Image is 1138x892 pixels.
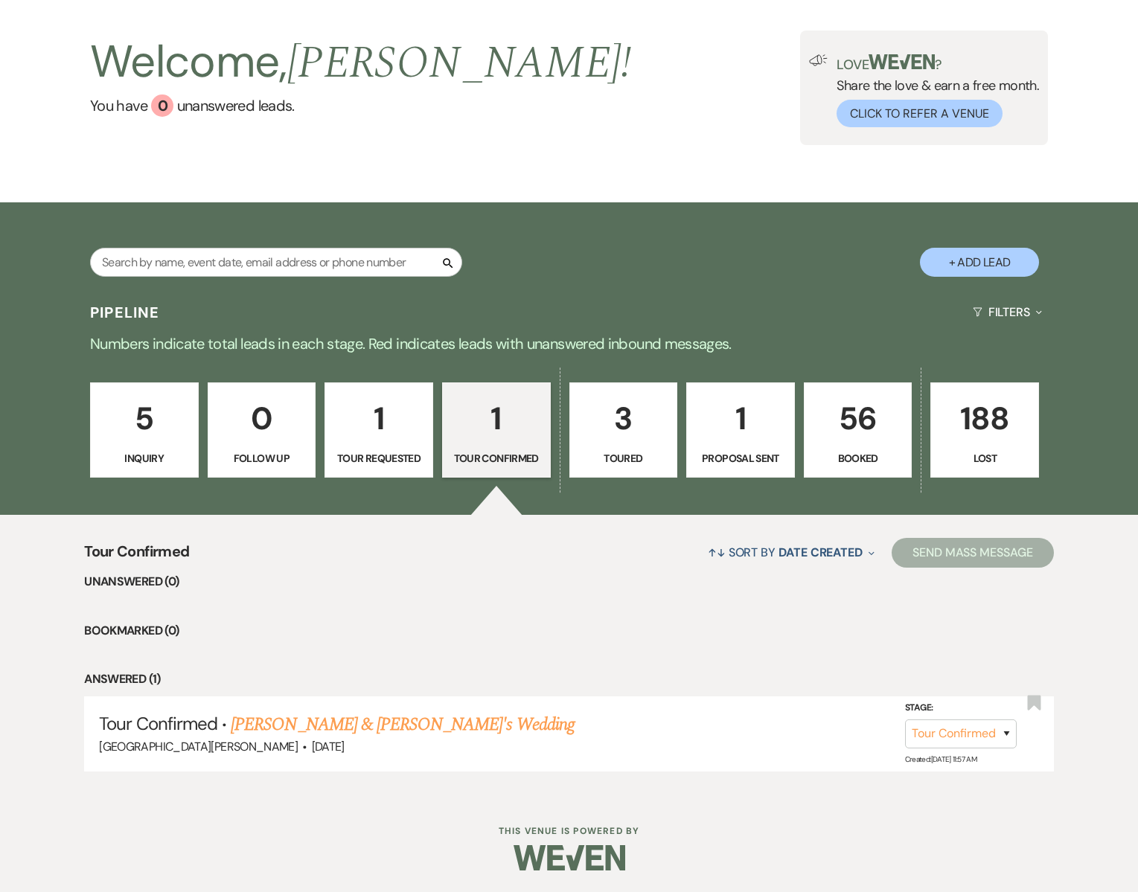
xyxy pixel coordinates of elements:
p: Booked [813,450,903,466]
p: 1 [696,394,785,443]
p: Love ? [837,54,1039,71]
p: 3 [579,394,668,443]
a: You have 0 unanswered leads. [90,94,631,117]
p: Inquiry [100,450,189,466]
img: loud-speaker-illustration.svg [809,54,828,66]
span: [PERSON_NAME] ! [287,29,631,97]
a: 5Inquiry [90,382,199,478]
button: Send Mass Message [892,538,1054,568]
p: 0 [217,394,307,443]
p: Toured [579,450,668,466]
p: Numbers indicate total leads in each stage. Red indicates leads with unanswered inbound messages. [33,332,1105,356]
a: 56Booked [804,382,912,478]
span: ↑↓ [708,545,726,560]
p: Tour Confirmed [452,450,541,466]
p: Lost [940,450,1029,466]
h2: Welcome, [90,31,631,94]
p: Follow Up [217,450,307,466]
button: Filters [967,292,1048,332]
div: 0 [151,94,173,117]
h3: Pipeline [90,302,160,323]
label: Stage: [905,700,1017,716]
span: Tour Confirmed [99,712,217,735]
div: Share the love & earn a free month. [828,54,1039,127]
button: + Add Lead [920,248,1039,277]
a: 0Follow Up [208,382,316,478]
span: Tour Confirmed [84,540,189,572]
p: 5 [100,394,189,443]
a: 1Tour Requested [325,382,433,478]
p: Proposal Sent [696,450,785,466]
span: [DATE] [312,739,345,754]
a: 188Lost [930,382,1039,478]
span: Created: [DATE] 11:57 AM [905,754,976,764]
p: 1 [452,394,541,443]
input: Search by name, event date, email address or phone number [90,248,462,277]
li: Answered (1) [84,670,1053,689]
a: 1Tour Confirmed [442,382,551,478]
span: Date Created [779,545,863,560]
button: Sort By Date Created [702,533,880,572]
span: [GEOGRAPHIC_DATA][PERSON_NAME] [99,739,298,754]
li: Bookmarked (0) [84,621,1053,641]
a: 3Toured [569,382,678,478]
img: weven-logo-green.svg [869,54,935,69]
a: [PERSON_NAME] & [PERSON_NAME]'s Wedding [231,711,575,738]
button: Click to Refer a Venue [837,100,1003,127]
img: Weven Logo [514,832,625,884]
p: 56 [813,394,903,443]
li: Unanswered (0) [84,572,1053,591]
a: 1Proposal Sent [686,382,795,478]
p: Tour Requested [334,450,423,466]
p: 188 [940,394,1029,443]
p: 1 [334,394,423,443]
